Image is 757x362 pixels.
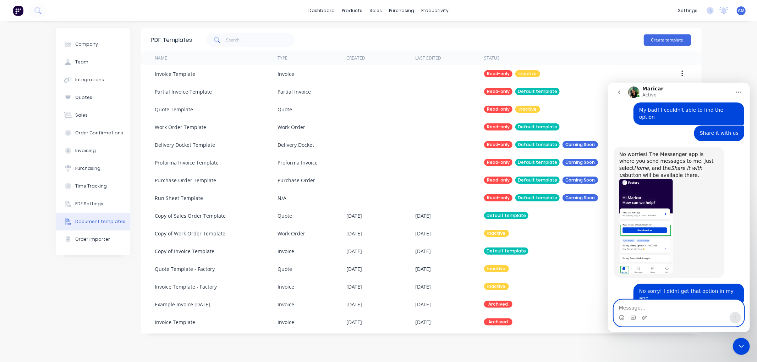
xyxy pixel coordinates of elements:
[278,212,292,219] div: Quote
[484,159,512,166] div: Read-only
[515,123,560,130] div: Default template
[56,89,130,106] button: Quotes
[75,165,100,172] div: Purchasing
[415,301,431,308] div: [DATE]
[738,7,745,14] span: AM
[278,265,292,273] div: Quote
[563,194,598,201] div: Coming Soon
[733,338,750,355] iframe: Intercom live chat
[278,194,286,202] div: N/A
[278,159,318,166] div: Proforma Invoice
[484,301,512,308] div: Archived
[305,5,338,16] a: dashboard
[563,159,598,166] div: Coming Soon
[515,159,560,166] div: Default template
[75,59,88,65] div: Team
[346,318,362,326] div: [DATE]
[278,123,305,131] div: Work Order
[415,247,431,255] div: [DATE]
[278,230,305,237] div: Work Order
[484,247,528,255] div: Default template
[346,230,362,237] div: [DATE]
[56,177,130,195] button: Time Tracking
[484,177,512,184] div: Read-only
[515,70,540,77] div: Inactive
[515,88,560,95] div: Default template
[608,83,750,332] iframe: Intercom live chat
[278,283,294,290] div: Invoice
[515,106,540,113] div: Inactive
[278,88,311,95] div: Partial Invoice
[13,5,23,16] img: Factory
[56,53,130,71] button: Team
[484,106,512,113] div: Read-only
[75,183,107,189] div: Time Tracking
[56,35,130,53] button: Company
[56,124,130,142] button: Order Confirmations
[515,177,560,184] div: Default template
[278,318,294,326] div: Invoice
[75,41,98,48] div: Company
[278,247,294,255] div: Invoice
[415,318,431,326] div: [DATE]
[155,141,215,149] div: Delivery Docket Template
[484,230,509,237] div: Inactive
[484,70,512,77] div: Read-only
[155,194,203,202] div: Run Sheet Template
[278,70,294,78] div: Invoice
[75,94,92,101] div: Quotes
[56,230,130,248] button: Order Importer
[484,123,512,130] div: Read-only
[56,195,130,213] button: PDF Settings
[155,247,215,255] div: Copy of Invoice Template
[338,5,366,16] div: products
[56,213,130,230] button: Document templates
[346,301,362,308] div: [DATE]
[415,283,431,290] div: [DATE]
[484,212,528,219] div: Default template
[155,318,196,326] div: Invoice Template
[484,141,512,148] div: Read-only
[563,177,598,184] div: Coming Soon
[155,212,226,219] div: Copy of Sales Order Template
[415,212,431,219] div: [DATE]
[385,5,418,16] div: purchasing
[346,265,362,273] div: [DATE]
[152,36,192,44] div: PDF Templates
[155,70,196,78] div: Invoice Template
[484,265,509,272] div: Inactive
[366,5,385,16] div: sales
[644,34,691,46] button: Create template
[155,55,168,61] div: Name
[155,265,215,273] div: Quote Template - Factory
[155,123,207,131] div: Work Order Template
[415,230,431,237] div: [DATE]
[278,301,294,308] div: Invoice
[56,160,130,177] button: Purchasing
[75,130,123,136] div: Order Confirmations
[484,194,512,201] div: Read-only
[484,88,512,95] div: Read-only
[484,55,500,61] div: Status
[155,230,226,237] div: Copy of Work Order Template
[75,236,110,243] div: Order Importer
[346,55,365,61] div: Created
[415,55,441,61] div: Last Edited
[484,283,509,290] div: Inactive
